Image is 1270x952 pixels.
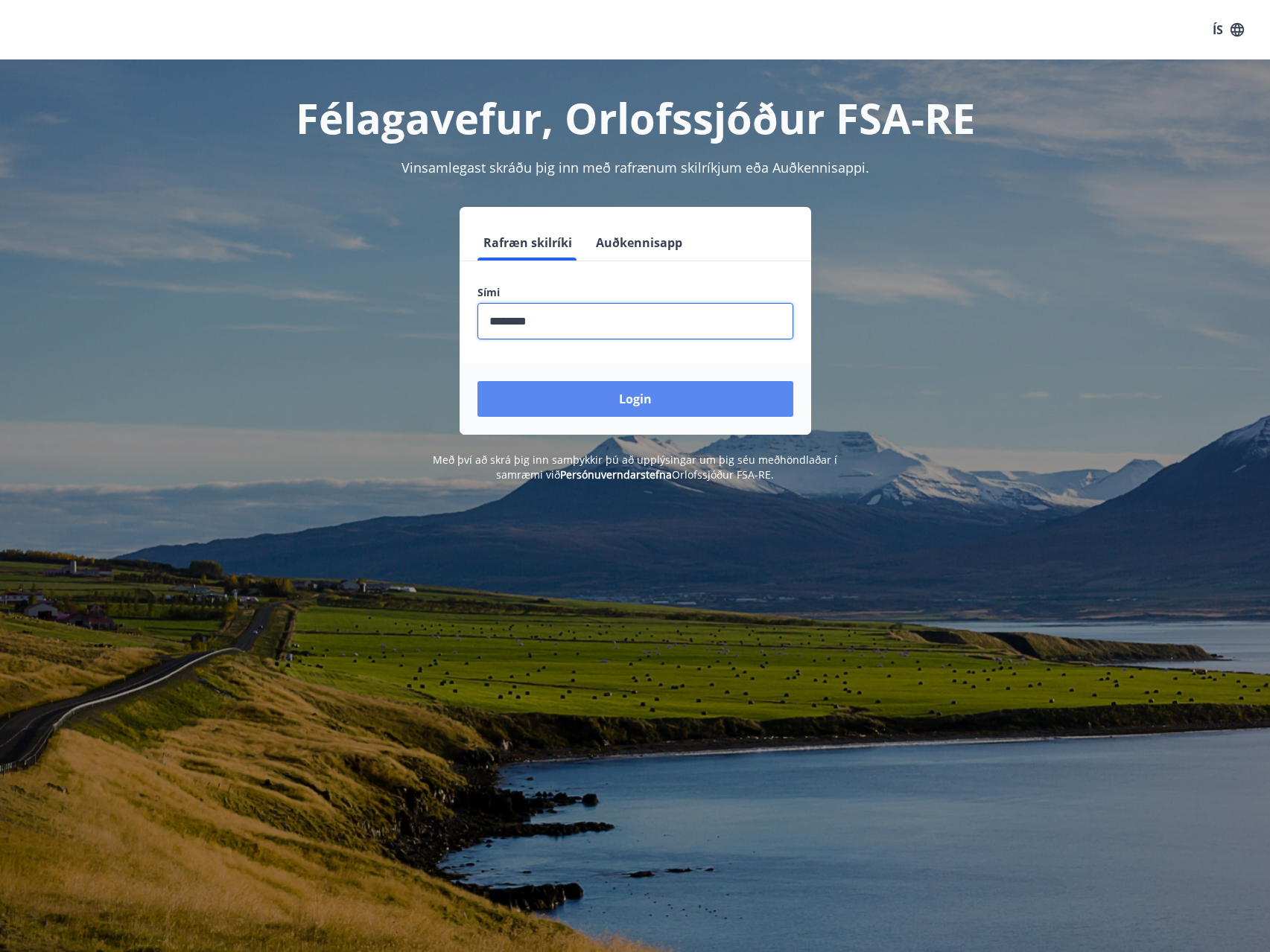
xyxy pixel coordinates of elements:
[1204,16,1252,43] button: ÍS
[117,89,1154,146] h1: Félagavefur, Orlofssjóður FSA-RE
[560,467,672,482] a: Persónuverndarstefna
[433,453,837,482] span: Með því að skrá þig inn samþykkir þú að upplýsingar um þig séu meðhöndlaðar í samræmi við Orlofss...
[477,381,793,417] button: Login
[477,285,793,300] label: Sími
[401,159,869,176] span: Vinsamlegast skráðu þig inn með rafrænum skilríkjum eða Auðkennisappi.
[477,225,578,261] button: Rafræn skilríki
[590,225,688,261] button: Auðkennisapp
